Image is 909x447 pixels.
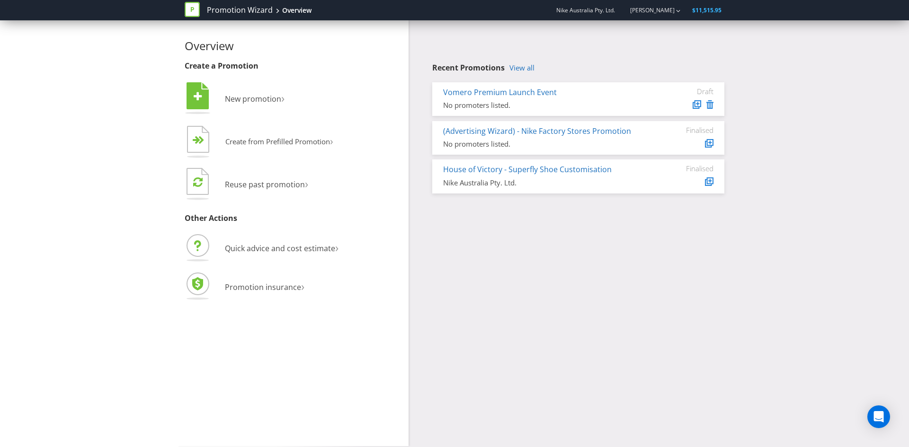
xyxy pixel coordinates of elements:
div: Open Intercom Messenger [867,405,890,428]
span: › [281,90,285,105]
span: › [305,175,308,191]
span: New promotion [225,94,281,104]
button: Create from Prefilled Promotion› [185,123,334,161]
div: Finalised [657,164,713,173]
a: House of Victory - Superfly Shoe Customisation [443,164,612,175]
div: Nike Australia Pty. Ltd. [443,178,642,188]
span: Promotion insurance [225,282,301,292]
tspan:  [198,136,205,145]
span: Nike Australia Pty. Ltd. [556,6,615,14]
span: › [335,239,339,255]
a: Promotion insurance› [185,282,304,292]
span: Create from Prefilled Promotion [225,137,330,146]
a: Promotion Wizard [207,5,273,16]
a: [PERSON_NAME] [621,6,675,14]
span: Quick advice and cost estimate [225,243,335,254]
h3: Create a Promotion [185,62,401,70]
span: Recent Promotions [432,62,505,73]
h2: Overview [185,40,401,52]
h3: Other Actions [185,214,401,223]
span: $11,515.95 [692,6,722,14]
span: Reuse past promotion [225,179,305,190]
a: (Advertising Wizard) - Nike Factory Stores Promotion [443,126,631,136]
a: View all [509,64,535,72]
tspan:  [193,176,203,187]
span: › [301,278,304,294]
div: Draft [657,87,713,96]
tspan:  [194,91,202,102]
div: No promoters listed. [443,139,642,149]
div: Finalised [657,126,713,134]
div: Overview [282,6,312,15]
div: No promoters listed. [443,100,642,110]
a: Vomero Premium Launch Event [443,87,557,97]
a: Quick advice and cost estimate› [185,243,339,254]
span: › [330,133,333,148]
